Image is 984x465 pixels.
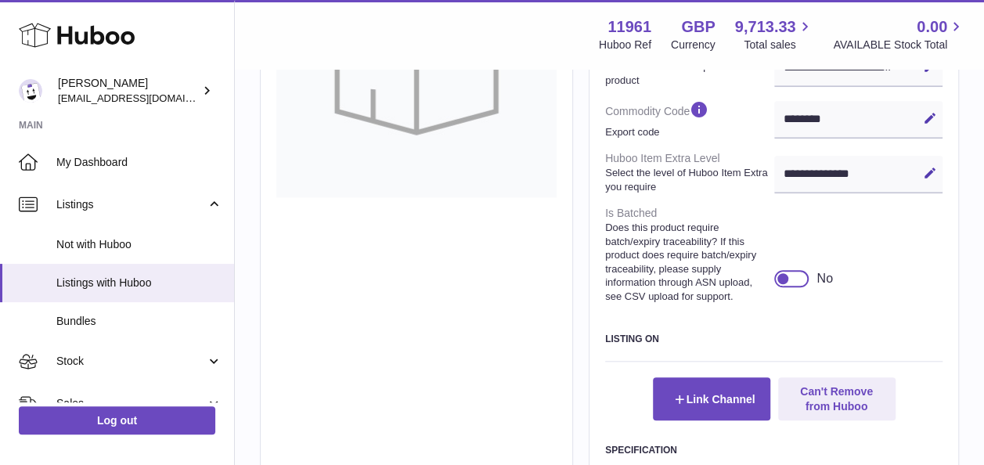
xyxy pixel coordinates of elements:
span: [EMAIL_ADDRESS][DOMAIN_NAME] [58,92,230,104]
div: Currency [671,38,715,52]
button: Link Channel [653,377,770,420]
strong: 11961 [607,16,651,38]
a: 0.00 AVAILABLE Stock Total [833,16,965,52]
span: Not with Huboo [56,237,222,252]
div: Huboo Ref [599,38,651,52]
span: My Dashboard [56,155,222,170]
img: internalAdmin-11961@internal.huboo.com [19,79,42,103]
strong: Provide a clear description of the product [605,59,770,87]
span: AVAILABLE Stock Total [833,38,965,52]
strong: Export code [605,125,770,139]
span: Bundles [56,314,222,329]
a: 9,713.33 Total sales [735,16,814,52]
span: Total sales [744,38,813,52]
button: Can't Remove from Huboo [778,377,896,420]
h3: Listing On [605,333,943,345]
span: Stock [56,354,206,369]
div: No [816,270,832,287]
span: 0.00 [917,16,947,38]
span: Sales [56,396,206,411]
strong: GBP [681,16,715,38]
div: [PERSON_NAME] [58,76,199,106]
h3: Specification [605,444,943,456]
span: 9,713.33 [735,16,796,38]
strong: Select the level of Huboo Item Extra you require [605,166,770,193]
dt: Is Batched [605,200,774,309]
span: Listings with Huboo [56,276,222,290]
span: Listings [56,197,206,212]
strong: Does this product require batch/expiry traceability? If this product does require batch/expiry tr... [605,221,770,303]
a: Log out [19,406,215,434]
dt: Commodity Code [605,93,774,145]
dt: Huboo Item Extra Level [605,145,774,200]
